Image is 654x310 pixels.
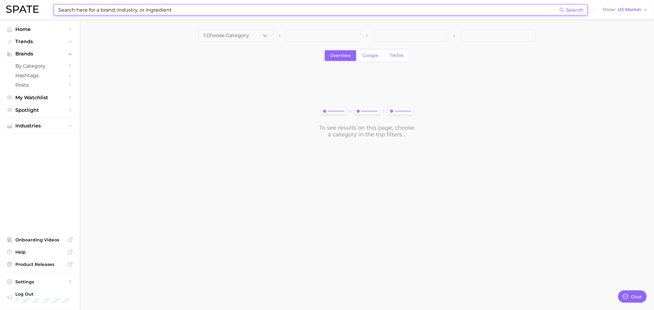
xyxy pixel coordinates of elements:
img: svg%3e [319,106,415,117]
a: by Category [5,61,75,71]
a: Product Releases [5,260,75,269]
span: Show [602,8,616,11]
a: Log out. Currently logged in with e-mail trisha.hanold@schreiberfoods.com. [5,289,75,305]
span: Google [362,53,378,58]
span: Product Releases [15,262,64,267]
a: TikTok [384,50,409,61]
span: 1. Choose Category [204,33,249,38]
a: Home [5,25,75,34]
span: TikTok [390,53,404,58]
span: My Watchlist [15,95,64,100]
div: To see results on this page, choose a category in the top filters... [319,124,415,138]
img: SPATE [6,6,39,13]
button: Trends [5,37,75,46]
button: Industries [5,121,75,130]
span: Settings [15,279,64,285]
a: Posts [5,80,75,90]
span: Trends [15,39,64,44]
a: Google [357,50,384,61]
span: Onboarding Videos [15,237,64,243]
span: Spotlight [15,107,64,113]
span: US Market [618,8,641,11]
button: 1.Choose Category [198,29,273,42]
span: Help [15,249,64,255]
a: Spotlight [5,105,75,115]
a: Onboarding Videos [5,235,75,244]
span: Hashtags [15,73,64,78]
button: Brands [5,49,75,59]
span: Log Out [15,291,90,297]
span: Brands [15,51,64,57]
span: Overview [330,53,351,58]
a: My Watchlist [5,93,75,102]
a: Overview [325,50,356,61]
a: Help [5,248,75,257]
input: Search here for a brand, industry, or ingredient [58,5,559,15]
span: Search [566,7,583,13]
span: Industries [15,123,64,129]
button: ShowUS Market [601,6,649,14]
span: Posts [15,82,64,88]
span: Home [15,26,64,32]
a: Settings [5,277,75,286]
span: by Category [15,63,64,69]
a: Hashtags [5,71,75,80]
